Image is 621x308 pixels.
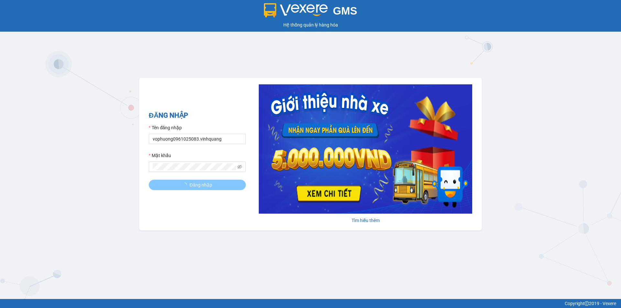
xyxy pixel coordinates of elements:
[259,217,472,224] div: Tìm hiểu thêm
[190,181,212,188] span: Đăng nhập
[259,84,472,214] img: banner-0
[149,152,171,159] label: Mật khẩu
[584,301,589,306] span: copyright
[182,183,190,187] span: loading
[333,5,357,17] span: GMS
[149,134,246,144] input: Tên đăng nhập
[264,3,328,17] img: logo 2
[237,165,242,169] span: eye-invisible
[153,163,236,170] input: Mật khẩu
[2,21,619,28] div: Hệ thống quản lý hàng hóa
[149,180,246,190] button: Đăng nhập
[264,10,357,15] a: GMS
[5,300,616,307] div: Copyright 2019 - Vexere
[149,110,246,121] h2: ĐĂNG NHẬP
[149,124,182,131] label: Tên đăng nhập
